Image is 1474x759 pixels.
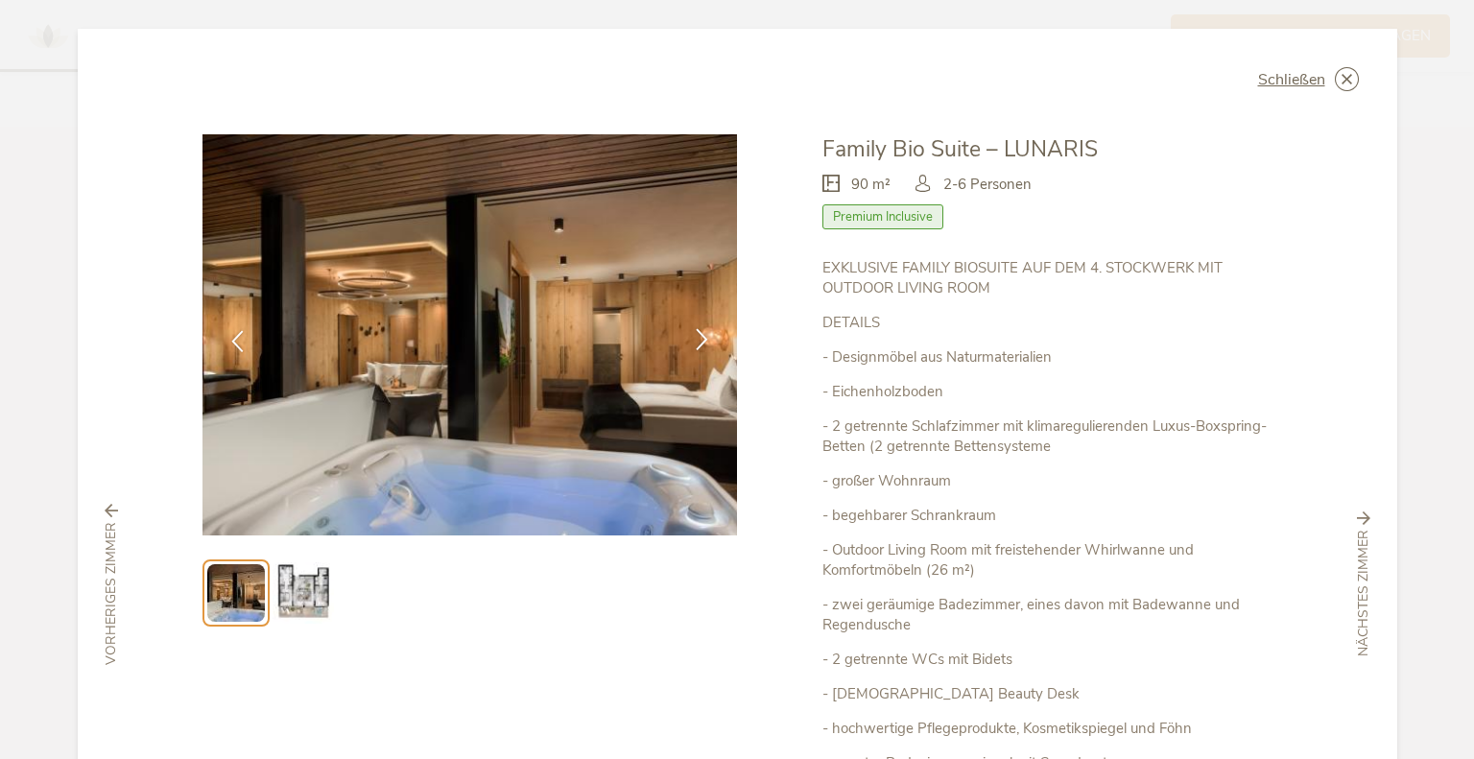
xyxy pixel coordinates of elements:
[822,416,1272,457] p: - 2 getrennte Schlafzimmer mit klimaregulierenden Luxus-Boxspring-Betten (2 getrennte Bettensysteme
[822,650,1272,670] p: - 2 getrennte WCs mit Bidets
[822,471,1272,491] p: - großer Wohnraum
[822,347,1272,368] p: - Designmöbel aus Naturmaterialien
[822,204,943,229] span: Premium Inclusive
[207,564,265,622] img: Preview
[822,540,1272,581] p: - Outdoor Living Room mit freistehender Whirlwanne und Komfortmöbeln (26 m²)
[822,258,1272,298] p: EXKLUSIVE FAMILY BIOSUITE AUF DEM 4. STOCKWERK MIT OUTDOOR LIVING ROOM
[943,175,1032,195] span: 2-6 Personen
[202,134,738,535] img: Family Bio Suite – LUNARIS
[822,313,1272,333] p: DETAILS
[273,562,334,624] img: Preview
[822,684,1272,704] p: - [DEMOGRAPHIC_DATA] Beauty Desk
[822,719,1272,739] p: - hochwertige Pflegeprodukte, Kosmetikspiegel und Föhn
[822,506,1272,526] p: - begehbarer Schrankraum
[1354,530,1373,656] span: nächstes Zimmer
[102,522,121,665] span: vorheriges Zimmer
[822,595,1272,635] p: - zwei geräumige Badezimmer, eines davon mit Badewanne und Regendusche
[822,382,1272,402] p: - Eichenholzboden
[822,134,1098,164] span: Family Bio Suite – LUNARIS
[851,175,891,195] span: 90 m²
